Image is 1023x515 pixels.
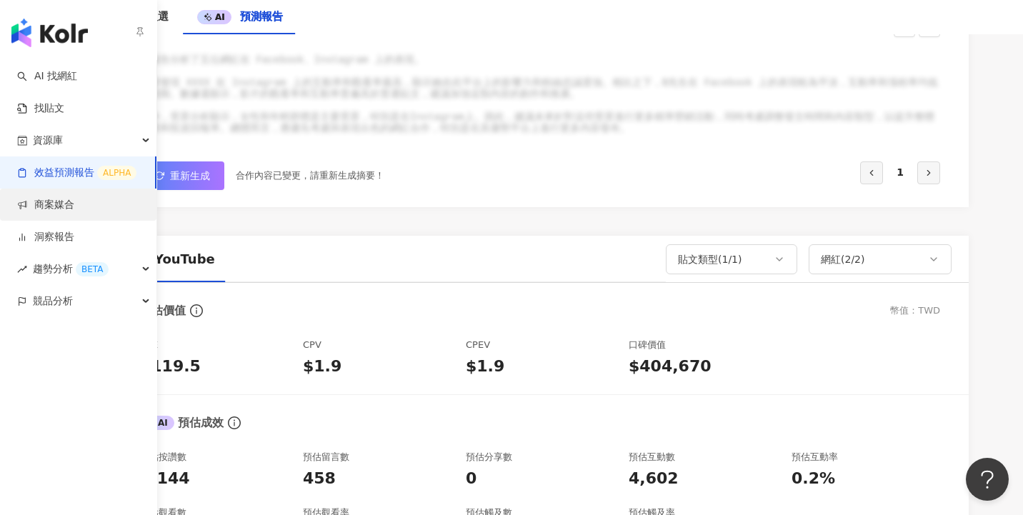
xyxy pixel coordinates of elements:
[140,303,186,319] div: 預估價值
[17,101,64,116] a: 找貼文
[33,124,63,156] span: 資源庫
[226,414,243,431] span: info-circle
[792,468,835,490] div: 0.2%
[140,356,201,378] div: $119.5
[966,458,1009,501] iframe: Help Scout Beacon - Open
[466,356,504,378] div: $1.9
[466,468,476,490] div: 0
[629,451,675,464] div: 預估互動數
[889,161,912,184] li: 1
[890,304,940,317] div: 幣值：TWD
[629,339,666,351] div: 口碑價值
[860,161,883,184] li: Previous Page
[303,468,336,490] div: 458
[188,302,205,319] span: info-circle
[466,451,512,464] div: 預估分享數
[303,451,349,464] div: 預估留言數
[140,451,186,464] div: 預估按讚數
[140,468,190,490] div: 4,144
[140,415,224,431] div: 預估成效
[889,161,912,183] a: 1
[33,253,109,285] span: 趨勢分析
[17,69,77,84] a: searchAI 找網紅
[466,339,490,351] div: CPEV
[678,251,742,268] div: 貼文類型 ( 1 / 1 )
[917,161,940,184] li: Next Page
[17,198,74,212] a: 商案媒合
[17,264,27,274] span: rise
[140,161,224,190] button: 重新生成
[197,10,231,24] div: AI
[33,285,73,317] span: 競品分析
[240,10,283,23] span: 預測報告
[629,468,679,490] div: 4,602
[303,339,321,351] div: CPV
[821,251,865,268] div: 網紅 ( 2 / 2 )
[17,166,136,180] a: 效益預測報告ALPHA
[154,250,215,268] span: YouTube
[792,451,838,464] div: 預估互動率
[236,171,384,181] div: 合作內容已變更，請重新生成摘要！
[629,356,712,378] div: $404,670
[17,230,74,244] a: 洞察報告
[76,262,109,276] div: BETA
[303,356,341,378] div: $1.9
[170,170,210,181] span: 重新生成
[11,19,88,47] img: logo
